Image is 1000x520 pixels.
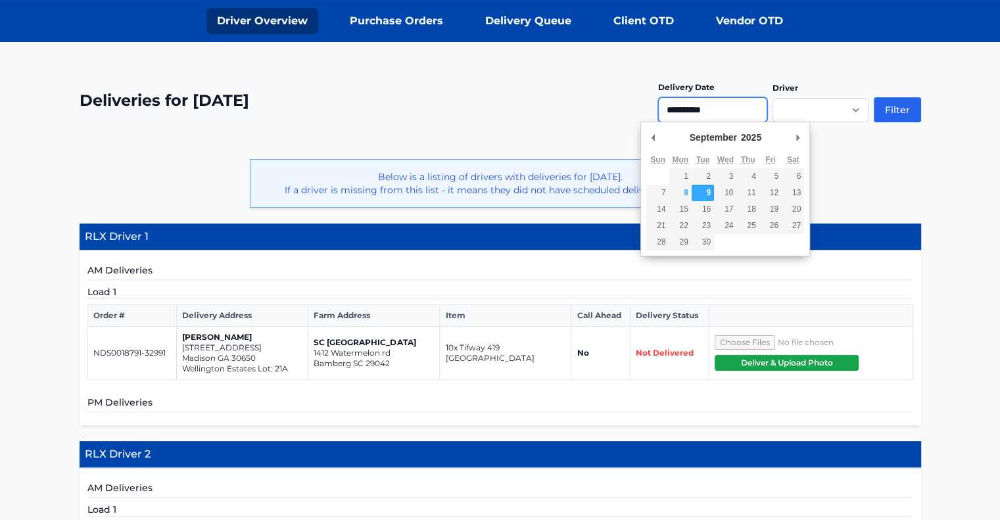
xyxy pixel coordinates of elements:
[717,155,734,164] abbr: Wednesday
[87,285,913,299] h5: Load 1
[87,481,913,498] h5: AM Deliveries
[308,305,440,327] th: Farm Address
[759,218,782,234] button: 26
[739,128,763,147] div: 2025
[571,305,631,327] th: Call Ahead
[206,8,318,34] a: Driver Overview
[759,185,782,201] button: 12
[714,185,736,201] button: 10
[658,82,715,92] label: Delivery Date
[669,218,692,234] button: 22
[636,348,694,358] span: Not Delivered
[339,8,454,34] a: Purchase Orders
[736,168,759,185] button: 4
[177,305,308,327] th: Delivery Address
[782,218,804,234] button: 27
[692,185,714,201] button: 9
[715,355,859,371] button: Deliver & Upload Photo
[705,8,794,34] a: Vendor OTD
[736,185,759,201] button: 11
[782,201,804,218] button: 20
[874,97,921,122] button: Filter
[440,305,571,327] th: Item
[669,201,692,218] button: 15
[714,201,736,218] button: 17
[80,90,249,111] h2: Deliveries for [DATE]
[672,155,688,164] abbr: Monday
[646,201,669,218] button: 14
[736,218,759,234] button: 25
[475,8,582,34] a: Delivery Queue
[782,185,804,201] button: 13
[261,170,739,197] p: Below is a listing of drivers with deliveries for [DATE]. If a driver is missing from this list -...
[314,337,434,348] p: SC [GEOGRAPHIC_DATA]
[646,218,669,234] button: 21
[650,155,665,164] abbr: Sunday
[773,83,798,93] label: Driver
[87,264,913,280] h5: AM Deliveries
[182,353,302,364] p: Madison GA 30650
[669,185,692,201] button: 8
[759,168,782,185] button: 5
[646,128,659,147] button: Previous Month
[692,201,714,218] button: 16
[314,358,434,369] p: Bamberg SC 29042
[182,332,302,343] p: [PERSON_NAME]
[692,218,714,234] button: 23
[182,343,302,353] p: [STREET_ADDRESS]
[87,305,177,327] th: Order #
[787,155,799,164] abbr: Saturday
[658,97,767,122] input: Use the arrow keys to pick a date
[80,441,921,468] h4: RLX Driver 2
[440,327,571,380] td: 10x Tifway 419 [GEOGRAPHIC_DATA]
[646,185,669,201] button: 7
[182,364,302,374] p: Wellington Estates Lot: 21A
[87,396,913,412] h5: PM Deliveries
[688,128,739,147] div: September
[669,234,692,250] button: 29
[759,201,782,218] button: 19
[80,224,921,250] h4: RLX Driver 1
[692,234,714,250] button: 30
[314,348,434,358] p: 1412 Watermelon rd
[714,168,736,185] button: 3
[696,155,709,164] abbr: Tuesday
[791,128,804,147] button: Next Month
[646,234,669,250] button: 28
[603,8,684,34] a: Client OTD
[692,168,714,185] button: 2
[93,348,172,358] p: NDS0018791-32991
[765,155,775,164] abbr: Friday
[577,348,588,358] strong: No
[741,155,755,164] abbr: Thursday
[669,168,692,185] button: 1
[631,305,709,327] th: Delivery Status
[87,503,913,517] h5: Load 1
[782,168,804,185] button: 6
[714,218,736,234] button: 24
[736,201,759,218] button: 18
